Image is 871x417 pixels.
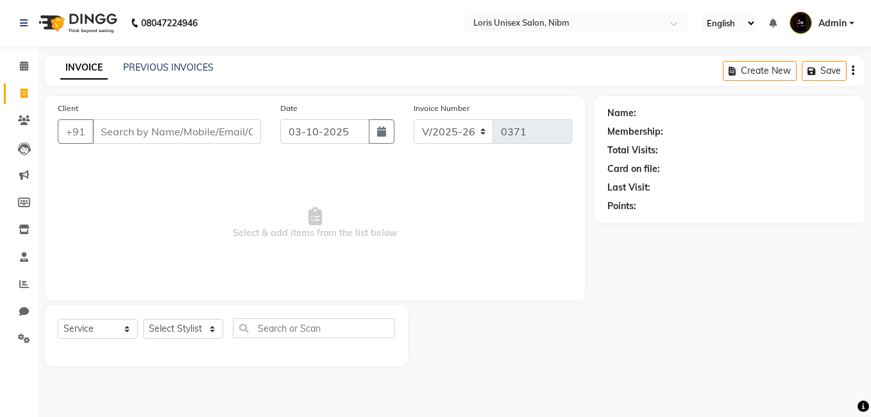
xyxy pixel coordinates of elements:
[58,159,572,287] span: Select & add items from the list below
[414,103,469,114] label: Invoice Number
[607,181,650,194] div: Last Visit:
[280,103,298,114] label: Date
[607,144,658,157] div: Total Visits:
[92,119,261,144] input: Search by Name/Mobile/Email/Code
[607,200,636,213] div: Points:
[58,119,94,144] button: +91
[723,61,797,81] button: Create New
[802,61,847,81] button: Save
[141,5,198,41] b: 08047224946
[33,5,121,41] img: logo
[123,62,214,73] a: PREVIOUS INVOICES
[233,318,395,338] input: Search or Scan
[607,125,663,139] div: Membership:
[58,103,78,114] label: Client
[607,106,636,120] div: Name:
[790,12,812,34] img: Admin
[607,162,660,176] div: Card on file:
[818,17,847,30] span: Admin
[60,56,108,80] a: INVOICE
